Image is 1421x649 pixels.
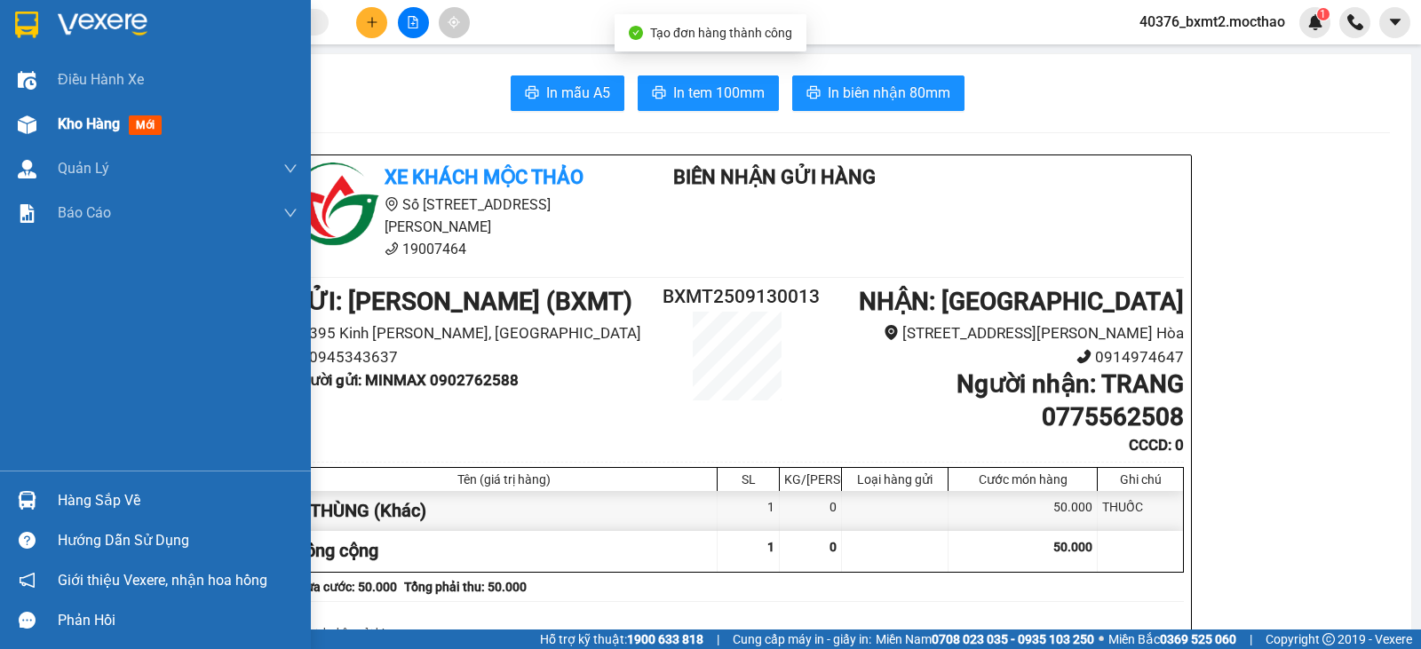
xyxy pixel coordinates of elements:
div: 0376779771 [15,98,157,123]
li: 0914974647 [812,345,1184,369]
span: Tạo đơn hàng thành công [650,26,792,40]
span: Gửi: [15,15,43,34]
button: caret-down [1379,7,1410,38]
span: Cung cấp máy in - giấy in: [733,629,871,649]
span: down [283,162,298,176]
button: aim [439,7,470,38]
div: Loại hàng gửi [846,472,943,487]
div: Cước món hàng [953,472,1092,487]
span: environment [385,197,399,211]
b: Tổng phải thu: 50.000 [404,580,527,594]
span: caret-down [1387,14,1403,30]
b: Người gửi : MINMAX 0902762588 [290,371,519,389]
span: Hỗ trợ kỹ thuật: [540,629,703,649]
b: Người nhận : TRANG 0775562508 [957,369,1184,431]
span: 50.000 [1053,540,1092,554]
b: NHẬN : [GEOGRAPHIC_DATA] [859,287,1184,316]
li: 395 Kinh [PERSON_NAME], [GEOGRAPHIC_DATA] [290,321,663,345]
span: phone [1076,349,1092,364]
span: Miền Bắc [1108,629,1236,649]
img: warehouse-icon [18,115,36,134]
img: logo-vxr [15,12,38,38]
span: aim [448,16,460,28]
div: [PERSON_NAME] (BXMT) [15,15,157,76]
span: copyright [1322,633,1335,645]
div: 0978973331 [170,76,350,101]
img: warehouse-icon [18,491,36,510]
img: logo.jpg [290,162,379,251]
h2: BXMT2509130013 [663,282,812,312]
span: printer [652,85,666,102]
li: 19007464 [290,238,621,260]
img: solution-icon [18,204,36,223]
div: 1 [718,491,780,531]
strong: 0708 023 035 - 0935 103 250 [932,632,1094,646]
span: 1 [767,540,774,554]
div: Ghi chú [1102,472,1179,487]
span: printer [806,85,821,102]
button: plus [356,7,387,38]
li: Số [STREET_ADDRESS][PERSON_NAME] [290,194,621,238]
span: Báo cáo [58,202,111,224]
span: Điều hành xe [58,68,144,91]
span: Giới thiệu Vexere, nhận hoa hồng [58,569,267,591]
div: [GEOGRAPHIC_DATA] [170,15,350,55]
span: | [1250,629,1252,649]
span: In tem 100mm [673,82,765,104]
b: GỬI : [PERSON_NAME] (BXMT) [290,287,632,316]
div: BÌNH [15,76,157,98]
div: SL [722,472,774,487]
strong: 1900 633 818 [627,632,703,646]
span: 40376_bxmt2.mocthao [1125,11,1299,33]
div: Hàng sắp về [58,487,298,514]
b: Biên Nhận Gửi Hàng [673,166,876,188]
sup: 1 [1317,8,1330,20]
b: Chưa cước : 50.000 [290,580,397,594]
span: mới [129,115,162,135]
div: KG/[PERSON_NAME] [784,472,837,487]
li: [STREET_ADDRESS][PERSON_NAME] Hòa [812,321,1184,345]
div: Hướng dẫn sử dụng [58,527,298,554]
span: plus [366,16,378,28]
button: file-add [398,7,429,38]
span: check-circle [629,26,643,40]
span: Kho hàng [58,115,120,132]
span: printer [525,85,539,102]
span: question-circle [19,532,36,549]
button: printerIn biên nhận 80mm [792,75,965,111]
span: Tổng cộng [296,540,378,561]
img: phone-icon [1347,14,1363,30]
span: environment [884,325,899,340]
div: 0 [170,101,350,123]
div: 50.000 [949,491,1098,531]
li: 0945343637 [290,345,663,369]
span: ⚪️ [1099,636,1104,643]
button: printerIn tem 100mm [638,75,779,111]
b: CCCD : 0 [1129,436,1184,454]
span: | [717,629,719,649]
span: down [283,206,298,220]
span: In mẫu A5 [546,82,610,104]
span: message [19,612,36,629]
div: HUY [170,55,350,76]
span: Nhận: [170,15,212,34]
div: 0 [780,491,842,531]
span: phone [385,241,399,256]
button: printerIn mẫu A5 [511,75,624,111]
span: 1 [1320,8,1326,20]
span: file-add [407,16,419,28]
img: warehouse-icon [18,160,36,178]
div: Phản hồi [58,607,298,634]
span: notification [19,572,36,589]
span: Miền Nam [876,629,1094,649]
span: Quản Lý [58,157,109,179]
b: Xe khách Mộc Thảo [385,166,583,188]
img: warehouse-icon [18,71,36,90]
div: Tên (giá trị hàng) [296,472,712,487]
strong: 0369 525 060 [1160,632,1236,646]
div: 1 THÙNG (Khác) [291,491,718,531]
span: In biên nhận 80mm [828,82,950,104]
span: 0 [830,540,837,554]
img: icon-new-feature [1307,14,1323,30]
div: THUỐC [1098,491,1183,531]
